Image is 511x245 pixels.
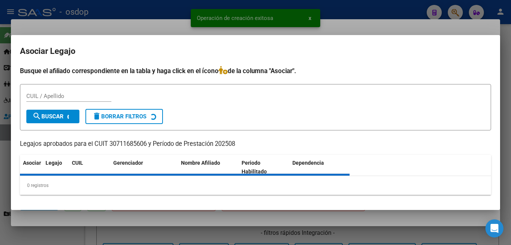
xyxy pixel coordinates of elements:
[92,113,146,120] span: Borrar Filtros
[113,160,143,166] span: Gerenciador
[110,155,178,180] datatable-header-cell: Gerenciador
[32,112,41,121] mat-icon: search
[43,155,69,180] datatable-header-cell: Legajo
[32,113,64,120] span: Buscar
[20,176,491,195] div: 0 registros
[23,160,41,166] span: Asociar
[292,160,324,166] span: Dependencia
[289,155,350,180] datatable-header-cell: Dependencia
[181,160,220,166] span: Nombre Afiliado
[20,66,491,76] h4: Busque el afiliado correspondiente en la tabla y haga click en el ícono de la columna "Asociar".
[26,110,79,123] button: Buscar
[46,160,62,166] span: Legajo
[69,155,110,180] datatable-header-cell: CUIL
[92,112,101,121] mat-icon: delete
[20,139,491,149] p: Legajos aprobados para el CUIT 30711685606 y Período de Prestación 202508
[20,155,43,180] datatable-header-cell: Asociar
[72,160,83,166] span: CUIL
[85,109,163,124] button: Borrar Filtros
[242,160,267,175] span: Periodo Habilitado
[20,44,491,58] h2: Asociar Legajo
[178,155,239,180] datatable-header-cell: Nombre Afiliado
[485,219,503,237] div: Open Intercom Messenger
[239,155,289,180] datatable-header-cell: Periodo Habilitado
